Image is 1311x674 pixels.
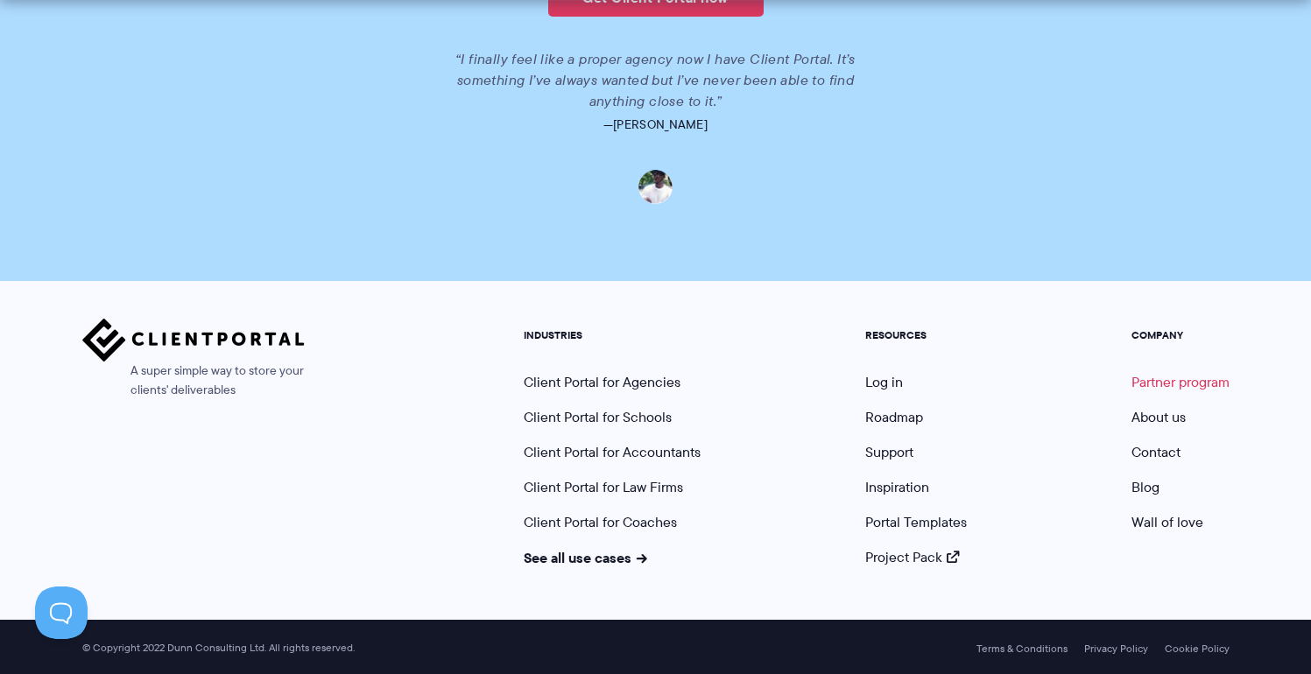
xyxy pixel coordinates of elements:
a: About us [1131,407,1186,427]
a: Blog [1131,477,1159,497]
a: Inspiration [865,477,929,497]
a: Privacy Policy [1084,642,1148,655]
a: Client Portal for Law Firms [524,477,683,497]
a: Terms & Conditions [976,642,1068,655]
a: Support [865,442,913,462]
a: Client Portal for Accountants [524,442,701,462]
a: Partner program [1131,372,1230,392]
a: See all use cases [524,547,648,568]
a: Log in [865,372,903,392]
a: Cookie Policy [1165,642,1230,655]
p: “I finally feel like a proper agency now I have Client Portal. It’s something I’ve always wanted ... [433,49,879,112]
span: © Copyright 2022 Dunn Consulting Ltd. All rights reserved. [74,642,363,655]
a: Wall of love [1131,512,1203,532]
h5: COMPANY [1131,329,1230,341]
h5: RESOURCES [865,329,967,341]
a: Contact [1131,442,1181,462]
a: Roadmap [865,407,923,427]
a: Client Portal for Agencies [524,372,680,392]
a: Client Portal for Schools [524,407,672,427]
a: Client Portal for Coaches [524,512,677,532]
h5: INDUSTRIES [524,329,701,341]
a: Project Pack [865,547,960,567]
p: —[PERSON_NAME] [164,112,1147,137]
a: Portal Templates [865,512,967,532]
span: A super simple way to store your clients' deliverables [82,362,305,400]
iframe: Toggle Customer Support [35,586,88,639]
